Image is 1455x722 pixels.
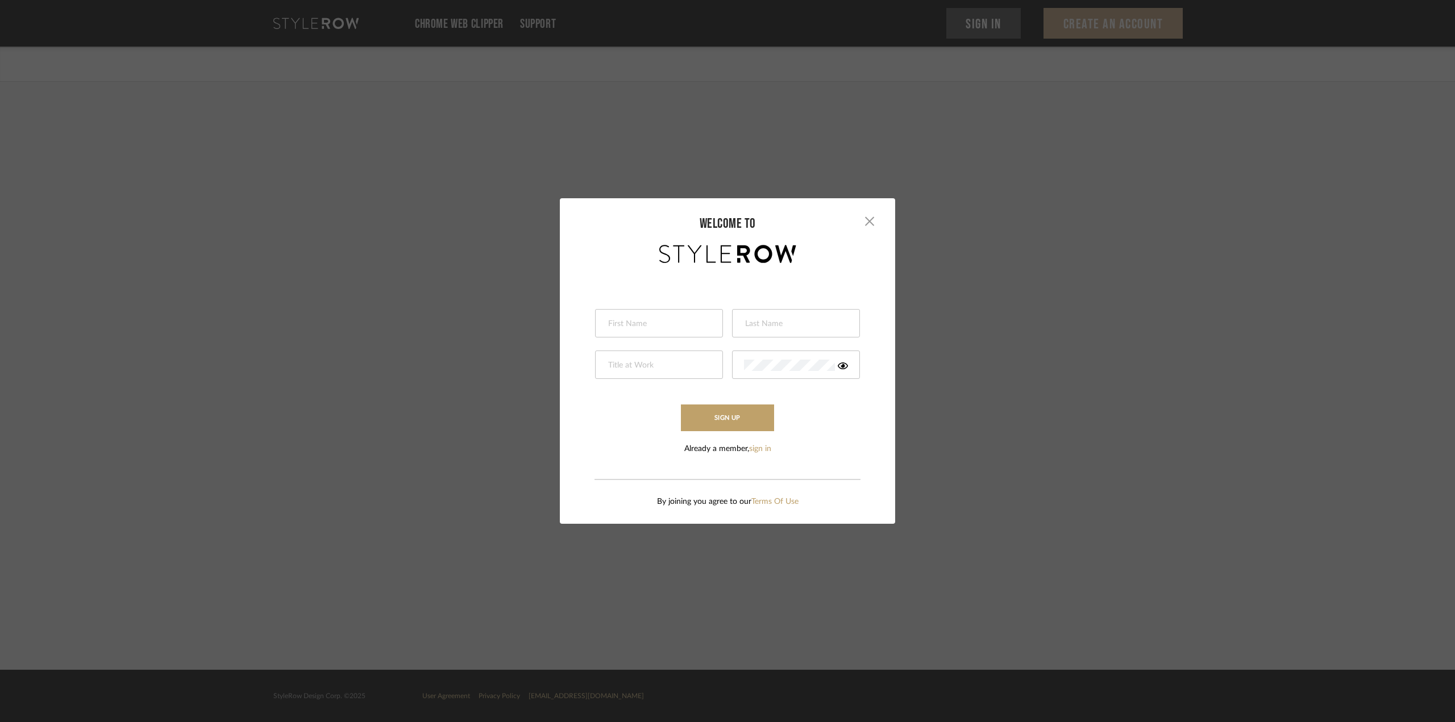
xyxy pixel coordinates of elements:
input: Last Name [744,318,845,329]
input: First Name [607,318,708,329]
div: welcome to [560,215,895,232]
a: Terms Of Use [751,498,799,506]
div: By joining you agree to our [560,496,895,508]
button: Sign Up [681,404,774,431]
a: sign in [749,445,771,453]
div: Already a member, [684,443,771,455]
input: Title at Work [607,360,708,371]
button: Close [858,210,881,232]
